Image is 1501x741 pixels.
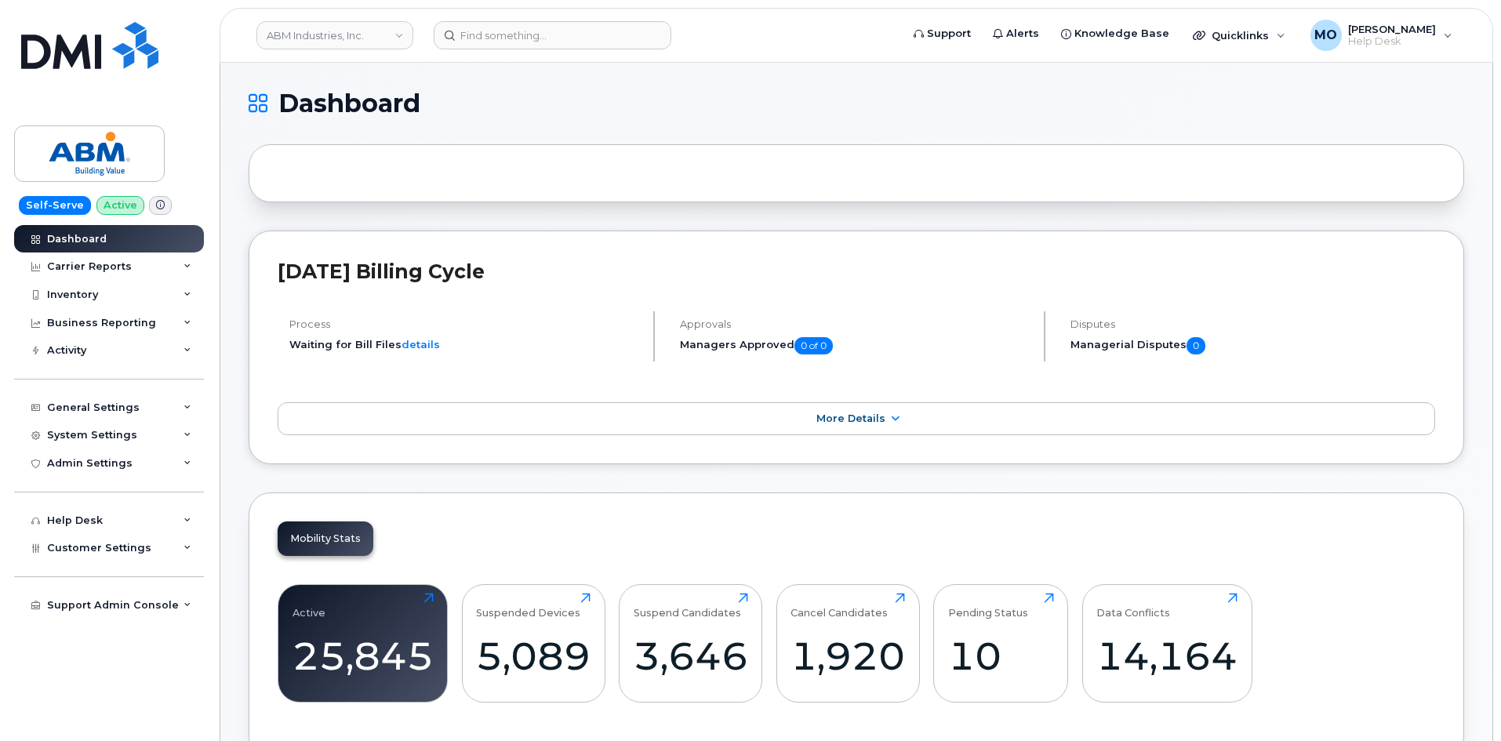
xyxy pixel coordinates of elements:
div: 25,845 [293,633,434,679]
span: 0 [1187,337,1205,354]
a: Cancel Candidates1,920 [790,593,905,693]
div: Suspend Candidates [634,593,741,619]
a: Suspend Candidates3,646 [634,593,748,693]
div: Cancel Candidates [790,593,888,619]
li: Waiting for Bill Files [289,337,640,352]
a: details [402,338,440,351]
div: 10 [948,633,1054,679]
h2: [DATE] Billing Cycle [278,260,1435,283]
span: More Details [816,412,885,424]
h5: Managerial Disputes [1070,337,1435,354]
div: 5,089 [476,633,591,679]
div: Active [293,593,325,619]
div: Data Conflicts [1096,593,1170,619]
h4: Process [289,318,640,330]
a: Pending Status10 [948,593,1054,693]
div: Suspended Devices [476,593,580,619]
div: 3,646 [634,633,748,679]
div: 1,920 [790,633,905,679]
a: Data Conflicts14,164 [1096,593,1238,693]
h5: Managers Approved [680,337,1030,354]
h4: Disputes [1070,318,1435,330]
div: Pending Status [948,593,1028,619]
span: 0 of 0 [794,337,833,354]
h4: Approvals [680,318,1030,330]
a: Active25,845 [293,593,434,693]
a: Suspended Devices5,089 [476,593,591,693]
span: Dashboard [278,92,420,115]
div: 14,164 [1096,633,1238,679]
